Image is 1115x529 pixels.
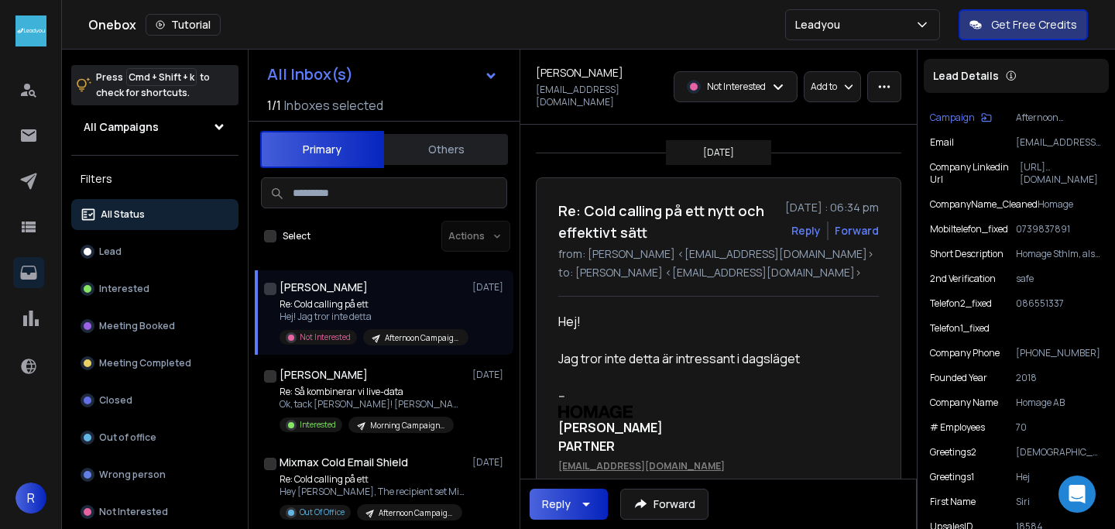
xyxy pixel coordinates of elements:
[267,96,281,115] span: 1 / 1
[791,223,821,239] button: Reply
[536,84,664,108] p: [EMAIL_ADDRESS][DOMAIN_NAME]
[930,496,976,508] p: First Name
[930,446,976,459] p: Greetings2
[99,357,191,369] p: Meeting Completed
[96,70,210,101] p: Press to check for shortcuts.
[1058,476,1096,513] div: Open Intercom Messenger
[558,386,866,405] div: --
[99,394,132,407] p: Closed
[930,136,954,149] p: Email
[536,65,623,81] h1: [PERSON_NAME]
[280,455,408,470] h1: Mixmax Cold Email Shield
[280,386,465,398] p: Re: Så kombinerar vi live-data
[930,347,1000,359] p: Company Phone
[930,397,998,409] p: Company Name
[15,15,46,46] img: logo
[930,471,974,483] p: Greetings1
[1016,421,1103,434] p: 70
[71,236,238,267] button: Lead
[933,68,999,84] p: Lead Details
[300,419,336,431] p: Interested
[991,17,1077,33] p: Get Free Credits
[558,405,633,418] img: AIorK4w1A4pf3o5PlmKBb0TMCVylB-gCtiB1HxLHZZGj1kEH939vp4BQA_HbqEBn49QXOXWzyttiDFs
[71,112,238,143] button: All Campaigns
[1016,471,1103,483] p: Hej
[146,14,221,36] button: Tutorial
[1016,397,1103,409] p: Homage AB
[1016,372,1103,384] p: 2018
[99,506,168,518] p: Not Interested
[370,420,444,431] p: Morning Campaign | Marketing Agencies
[255,59,510,90] button: All Inbox(s)
[558,349,866,368] div: Jag tror inte detta är intressant i dagsläget
[300,507,345,518] p: Out Of Office
[1016,446,1103,459] p: [DEMOGRAPHIC_DATA] eftermiddag
[472,369,507,381] p: [DATE]
[959,9,1088,40] button: Get Free Credits
[384,132,508,167] button: Others
[472,281,507,294] p: [DATE]
[707,81,766,93] p: Not Interested
[1016,347,1103,359] p: [PHONE_NUMBER]
[1020,161,1103,186] p: [URL][DOMAIN_NAME]
[558,419,725,492] b: [PERSON_NAME] PARTNER
[99,469,166,481] p: Wrong person
[1016,223,1103,235] p: 0739837891
[15,483,46,514] button: R
[1016,112,1103,124] p: Afternoon Campaign | Marketing Agencies
[379,507,453,519] p: Afternoon Campaign | Marketing Agencies
[1016,496,1103,508] p: Siri
[558,459,725,472] a: [EMAIL_ADDRESS][DOMAIN_NAME]
[930,112,992,124] button: Campaign
[620,489,708,520] button: Forward
[385,332,459,344] p: Afternoon Campaign | Marketing Agencies
[558,246,879,262] p: from: [PERSON_NAME] <[EMAIL_ADDRESS][DOMAIN_NAME]>
[99,320,175,332] p: Meeting Booked
[267,67,353,82] h1: All Inbox(s)
[795,17,846,33] p: Leadyou
[280,280,368,295] h1: [PERSON_NAME]
[71,459,238,490] button: Wrong person
[99,283,149,295] p: Interested
[1016,297,1103,310] p: 086551337
[558,312,866,331] div: Hej!
[1016,273,1103,285] p: safe
[284,96,383,115] h3: Inboxes selected
[101,208,145,221] p: All Status
[930,248,1003,260] p: Short Description
[472,456,507,469] p: [DATE]
[930,161,1020,186] p: Company Linkedin Url
[558,265,879,280] p: to: [PERSON_NAME] <[EMAIL_ADDRESS][DOMAIN_NAME]>
[542,496,571,512] div: Reply
[280,298,465,311] p: Re: Cold calling på ett
[300,331,351,343] p: Not Interested
[811,81,837,93] p: Add to
[99,431,156,444] p: Out of office
[1016,248,1103,260] p: Homage Sthlm, also known simply as Homage, is a hybrid agency located in [GEOGRAPHIC_DATA], [GEOG...
[71,348,238,379] button: Meeting Completed
[530,489,608,520] button: Reply
[280,486,465,498] p: Hey [PERSON_NAME], The recipient set Mixmax
[71,168,238,190] h3: Filters
[71,273,238,304] button: Interested
[930,112,975,124] p: Campaign
[930,198,1038,211] p: CompanyName_Cleaned
[84,119,159,135] h1: All Campaigns
[260,131,384,168] button: Primary
[71,385,238,416] button: Closed
[71,199,238,230] button: All Status
[558,200,776,243] h1: Re: Cold calling på ett nytt och effektivt sätt
[1038,198,1103,211] p: Homage
[835,223,879,239] div: Forward
[280,311,465,323] p: Hej! Jag tror inte detta
[99,246,122,258] p: Lead
[283,230,310,242] label: Select
[71,422,238,453] button: Out of office
[280,367,368,383] h1: [PERSON_NAME]
[71,311,238,342] button: Meeting Booked
[703,146,734,159] p: [DATE]
[930,297,992,310] p: Telefon2_fixed
[88,14,785,36] div: Onebox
